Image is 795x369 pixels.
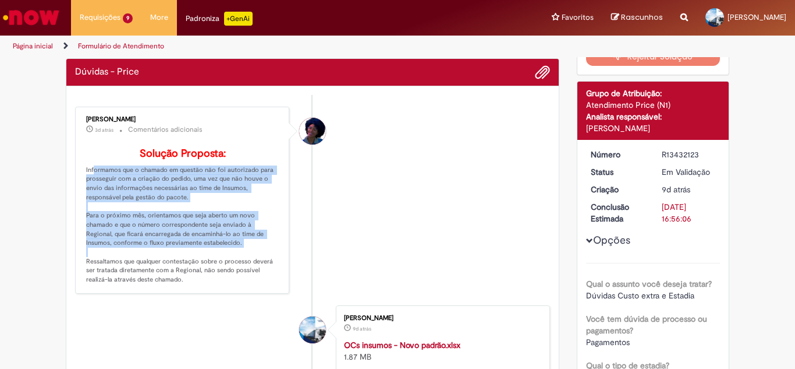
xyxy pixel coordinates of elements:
[299,317,326,343] div: Alexsandra Karina Pelissoli
[13,41,53,51] a: Página inicial
[86,148,280,284] p: Informamos que o chamado em questão não foi autorizado para prosseguir com a criação do pedido, u...
[662,166,716,178] div: Em Validação
[562,12,594,23] span: Favoritos
[586,122,721,134] div: [PERSON_NAME]
[128,125,203,135] small: Comentários adicionais
[582,201,654,224] dt: Conclusão Estimada
[662,184,690,195] span: 9d atrás
[123,13,133,23] span: 9
[662,184,716,195] div: 20/08/2025 11:56:03
[662,149,716,160] div: R13432123
[353,325,371,332] span: 9d atrás
[586,279,712,289] b: Qual o assunto você deseja tratar?
[621,12,663,23] span: Rascunhos
[95,126,113,133] time: 26/08/2025 16:03:30
[582,149,654,160] dt: Número
[586,314,707,336] b: Você tem dúvida de processo ou pagamentos?
[299,118,326,145] div: Esther Teodoro Da Silva
[586,111,721,122] div: Analista responsável:
[535,65,550,80] button: Adicionar anexos
[186,12,253,26] div: Padroniza
[582,166,654,178] dt: Status
[78,41,164,51] a: Formulário de Atendimento
[344,340,460,350] a: OCs insumos - Novo padrão.xlsx
[80,12,120,23] span: Requisições
[86,116,280,123] div: [PERSON_NAME]
[662,201,716,224] div: [DATE] 16:56:06
[95,126,113,133] span: 3d atrás
[150,12,168,23] span: More
[344,339,538,363] div: 1.87 MB
[727,12,786,22] span: [PERSON_NAME]
[344,315,538,322] div: [PERSON_NAME]
[582,184,654,195] dt: Criação
[140,147,226,160] b: Solução Proposta:
[586,87,721,99] div: Grupo de Atribuição:
[586,337,630,347] span: Pagamentos
[75,67,139,78] h2: Dúvidas - Price Histórico de tíquete
[1,6,61,29] img: ServiceNow
[586,99,721,111] div: Atendimento Price (N1)
[224,12,253,26] p: +GenAi
[586,290,694,301] span: Dúvidas Custo extra e Estadia
[9,36,521,57] ul: Trilhas de página
[611,12,663,23] a: Rascunhos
